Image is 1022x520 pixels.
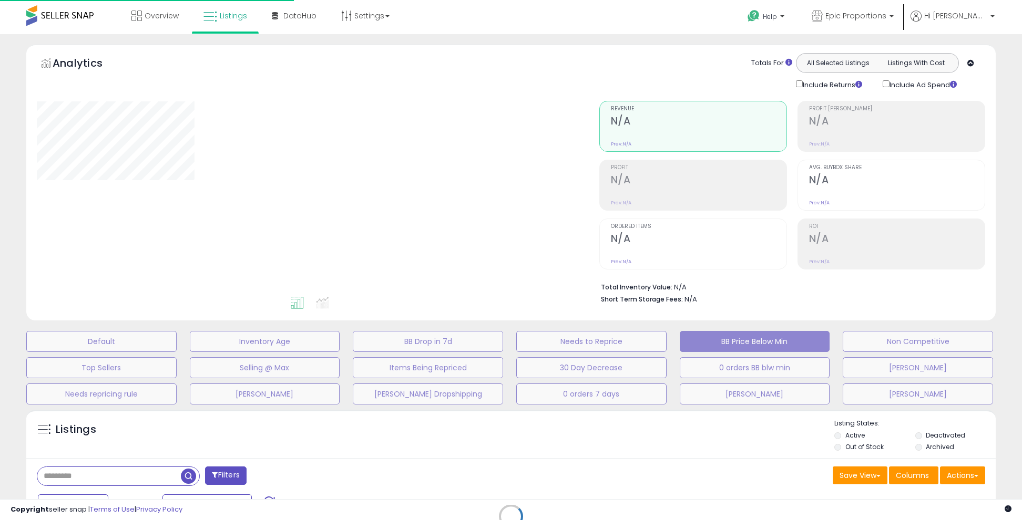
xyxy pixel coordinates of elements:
[788,78,875,90] div: Include Returns
[53,56,123,73] h5: Analytics
[763,12,777,21] span: Help
[11,504,49,514] strong: Copyright
[190,357,340,378] button: Selling @ Max
[611,224,786,230] span: Ordered Items
[11,505,182,515] div: seller snap | |
[26,331,177,352] button: Default
[283,11,316,21] span: DataHub
[611,141,631,147] small: Prev: N/A
[353,383,503,404] button: [PERSON_NAME] Dropshipping
[809,200,830,206] small: Prev: N/A
[911,11,995,34] a: Hi [PERSON_NAME]
[190,383,340,404] button: [PERSON_NAME]
[680,383,830,404] button: [PERSON_NAME]
[601,295,683,304] b: Short Term Storage Fees:
[680,331,830,352] button: BB Price Below Min
[843,357,993,378] button: [PERSON_NAME]
[799,56,877,70] button: All Selected Listings
[825,11,886,21] span: Epic Proportions
[353,331,503,352] button: BB Drop in 7d
[684,294,697,304] span: N/A
[611,233,786,247] h2: N/A
[190,331,340,352] button: Inventory Age
[843,331,993,352] button: Non Competitive
[26,357,177,378] button: Top Sellers
[516,383,667,404] button: 0 orders 7 days
[220,11,247,21] span: Listings
[611,106,786,112] span: Revenue
[601,283,672,292] b: Total Inventory Value:
[26,383,177,404] button: Needs repricing rule
[611,258,631,265] small: Prev: N/A
[611,115,786,129] h2: N/A
[611,174,786,188] h2: N/A
[809,141,830,147] small: Prev: N/A
[516,357,667,378] button: 30 Day Decrease
[747,9,760,23] i: Get Help
[353,357,503,378] button: Items Being Repriced
[924,11,987,21] span: Hi [PERSON_NAME]
[601,280,977,293] li: N/A
[877,56,955,70] button: Listings With Cost
[843,383,993,404] button: [PERSON_NAME]
[145,11,179,21] span: Overview
[680,357,830,378] button: 0 orders BB blw min
[875,78,974,90] div: Include Ad Spend
[809,224,985,230] span: ROI
[751,58,792,68] div: Totals For
[611,200,631,206] small: Prev: N/A
[809,165,985,171] span: Avg. Buybox Share
[739,2,795,34] a: Help
[809,106,985,112] span: Profit [PERSON_NAME]
[516,331,667,352] button: Needs to Reprice
[809,115,985,129] h2: N/A
[809,174,985,188] h2: N/A
[611,165,786,171] span: Profit
[809,258,830,265] small: Prev: N/A
[809,233,985,247] h2: N/A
